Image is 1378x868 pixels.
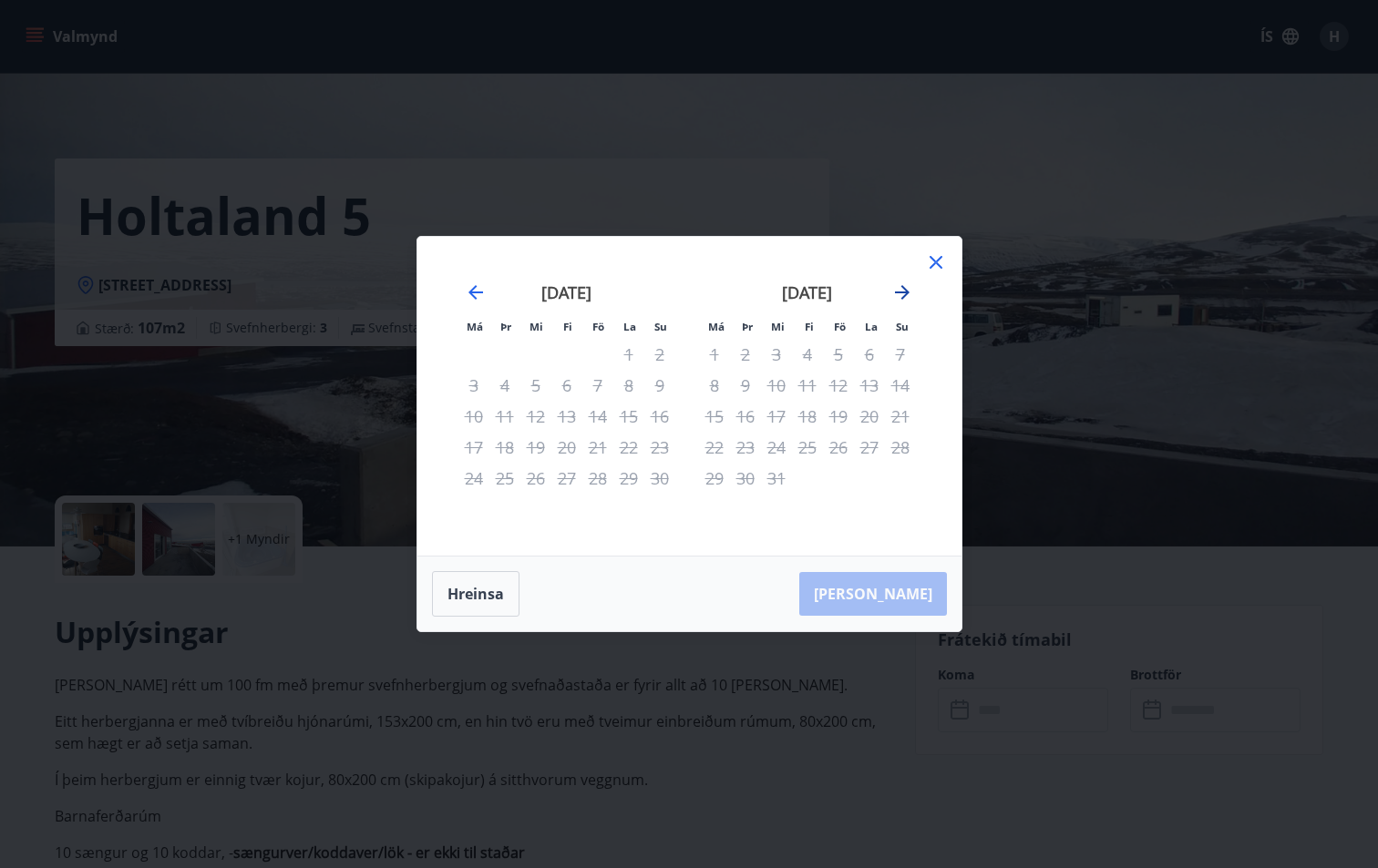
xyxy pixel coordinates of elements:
[805,320,814,333] small: Fi
[854,339,885,370] td: Not available. laugardagur, 6. desember 2025
[708,320,725,333] small: Má
[458,370,489,401] td: Not available. mánudagur, 3. nóvember 2025
[489,370,520,401] td: Not available. þriðjudagur, 4. nóvember 2025
[792,401,823,432] td: Not available. fimmtudagur, 18. desember 2025
[834,320,846,333] small: Fö
[520,401,551,432] td: Not available. miðvikudagur, 12. nóvember 2025
[891,281,913,303] div: Move forward to switch to the next month.
[613,339,644,370] td: Not available. laugardagur, 1. nóvember 2025
[582,370,613,401] td: Not available. föstudagur, 7. nóvember 2025
[489,401,520,432] td: Not available. þriðjudagur, 11. nóvember 2025
[644,370,675,401] td: Not available. sunnudagur, 9. nóvember 2025
[465,281,487,303] div: Move backward to switch to the previous month.
[623,320,636,333] small: La
[530,320,543,333] small: Mi
[644,432,675,463] td: Not available. sunnudagur, 23. nóvember 2025
[613,401,644,432] td: Not available. laugardagur, 15. nóvember 2025
[730,463,761,494] td: Not available. þriðjudagur, 30. desember 2025
[699,370,730,401] td: Not available. mánudagur, 8. desember 2025
[613,432,644,463] td: Not available. laugardagur, 22. nóvember 2025
[854,370,885,401] td: Not available. laugardagur, 13. desember 2025
[520,432,551,463] td: Not available. miðvikudagur, 19. nóvember 2025
[699,401,730,432] td: Not available. mánudagur, 15. desember 2025
[730,432,761,463] td: Not available. þriðjudagur, 23. desember 2025
[489,463,520,494] td: Not available. þriðjudagur, 25. nóvember 2025
[439,259,940,534] div: Calendar
[551,370,582,401] td: Not available. fimmtudagur, 6. nóvember 2025
[458,432,489,463] td: Not available. mánudagur, 17. nóvember 2025
[551,463,582,494] td: Not available. fimmtudagur, 27. nóvember 2025
[782,281,832,303] strong: [DATE]
[885,339,916,370] td: Not available. sunnudagur, 7. desember 2025
[699,339,730,370] td: Not available. mánudagur, 1. desember 2025
[761,432,792,463] td: Not available. miðvikudagur, 24. desember 2025
[885,401,916,432] td: Not available. sunnudagur, 21. desember 2025
[771,320,785,333] small: Mi
[500,320,511,333] small: Þr
[582,463,613,494] td: Not available. föstudagur, 28. nóvember 2025
[761,370,792,401] td: Not available. miðvikudagur, 10. desember 2025
[644,339,675,370] td: Not available. sunnudagur, 2. nóvember 2025
[823,370,854,401] td: Not available. föstudagur, 12. desember 2025
[654,320,667,333] small: Su
[885,370,916,401] td: Not available. sunnudagur, 14. desember 2025
[644,401,675,432] td: Not available. sunnudagur, 16. nóvember 2025
[761,339,792,370] td: Not available. miðvikudagur, 3. desember 2025
[458,401,489,432] td: Not available. mánudagur, 10. nóvember 2025
[458,463,489,494] td: Not available. mánudagur, 24. nóvember 2025
[467,320,483,333] small: Má
[520,463,551,494] td: Not available. miðvikudagur, 26. nóvember 2025
[613,370,644,401] td: Not available. laugardagur, 8. nóvember 2025
[761,463,792,494] td: Not available. miðvikudagur, 31. desember 2025
[730,401,761,432] td: Not available. þriðjudagur, 16. desember 2025
[699,463,730,494] td: Not available. mánudagur, 29. desember 2025
[541,281,591,303] strong: [DATE]
[563,320,572,333] small: Fi
[582,432,613,463] td: Not available. föstudagur, 21. nóvember 2025
[582,401,613,432] td: Not available. föstudagur, 14. nóvember 2025
[432,571,519,617] button: Hreinsa
[823,401,854,432] td: Not available. föstudagur, 19. desember 2025
[742,320,753,333] small: Þr
[792,432,823,463] td: Not available. fimmtudagur, 25. desember 2025
[823,432,854,463] td: Not available. föstudagur, 26. desember 2025
[613,463,644,494] td: Not available. laugardagur, 29. nóvember 2025
[865,320,878,333] small: La
[896,320,909,333] small: Su
[761,401,792,432] td: Not available. miðvikudagur, 17. desember 2025
[489,432,520,463] td: Not available. þriðjudagur, 18. nóvember 2025
[699,432,730,463] td: Not available. mánudagur, 22. desember 2025
[551,432,582,463] td: Not available. fimmtudagur, 20. nóvember 2025
[885,432,916,463] td: Not available. sunnudagur, 28. desember 2025
[520,370,551,401] td: Not available. miðvikudagur, 5. nóvember 2025
[730,370,761,401] td: Not available. þriðjudagur, 9. desember 2025
[823,339,854,370] td: Not available. föstudagur, 5. desember 2025
[730,339,761,370] td: Not available. þriðjudagur, 2. desember 2025
[792,370,823,401] td: Not available. fimmtudagur, 11. desember 2025
[854,432,885,463] td: Not available. laugardagur, 27. desember 2025
[551,401,582,432] td: Not available. fimmtudagur, 13. nóvember 2025
[644,463,675,494] td: Not available. sunnudagur, 30. nóvember 2025
[854,401,885,432] td: Not available. laugardagur, 20. desember 2025
[592,320,604,333] small: Fö
[792,339,823,370] td: Not available. fimmtudagur, 4. desember 2025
